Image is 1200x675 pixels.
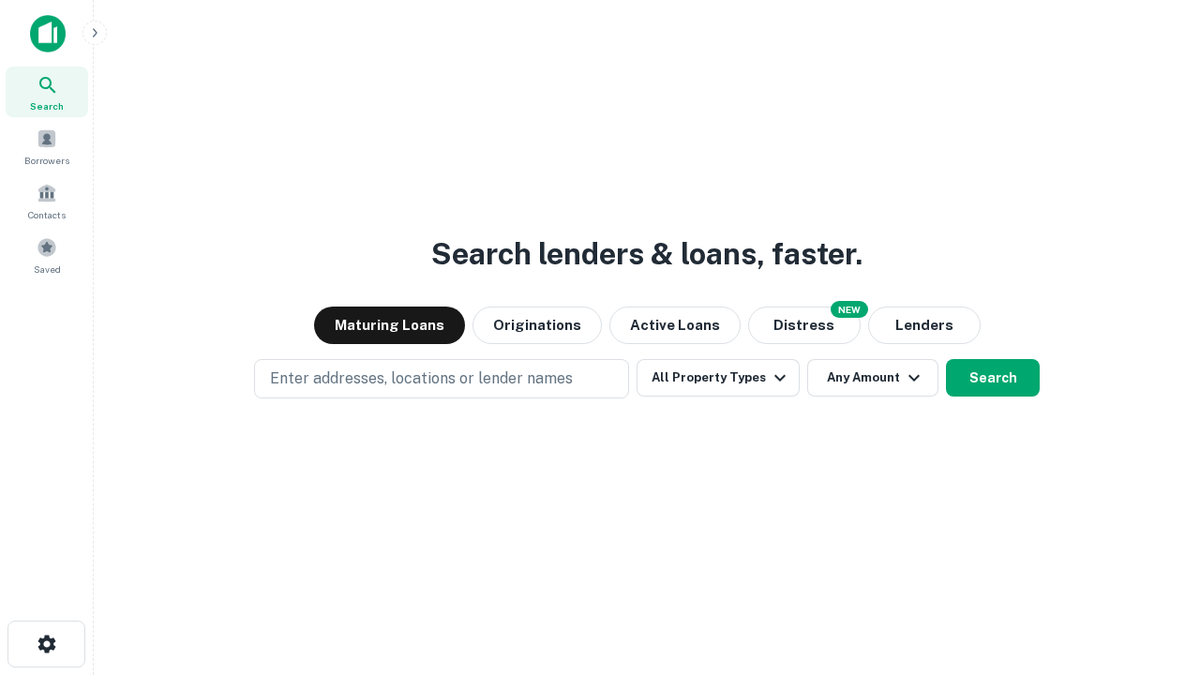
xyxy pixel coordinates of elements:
[270,367,573,390] p: Enter addresses, locations or lender names
[868,307,981,344] button: Lenders
[34,262,61,277] span: Saved
[254,359,629,398] button: Enter addresses, locations or lender names
[30,15,66,52] img: capitalize-icon.png
[831,301,868,318] div: NEW
[431,232,862,277] h3: Search lenders & loans, faster.
[637,359,800,397] button: All Property Types
[6,175,88,226] a: Contacts
[28,207,66,222] span: Contacts
[24,153,69,168] span: Borrowers
[472,307,602,344] button: Originations
[946,359,1040,397] button: Search
[609,307,741,344] button: Active Loans
[1106,525,1200,615] iframe: Chat Widget
[6,230,88,280] a: Saved
[748,307,861,344] button: Search distressed loans with lien and other non-mortgage details.
[807,359,938,397] button: Any Amount
[30,98,64,113] span: Search
[6,121,88,172] a: Borrowers
[314,307,465,344] button: Maturing Loans
[6,67,88,117] a: Search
